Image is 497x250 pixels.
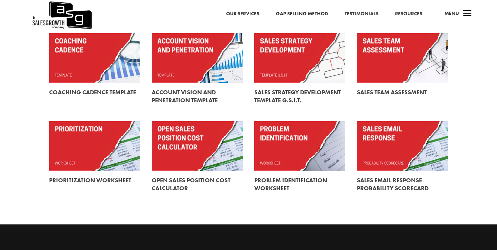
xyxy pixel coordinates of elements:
a: Our Services [226,10,259,18]
a: Resources [395,10,422,18]
a: Testimonials [345,10,378,18]
span: a [461,7,474,21]
a: Gap Selling Method [276,10,328,18]
span: Menu [445,10,459,17]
